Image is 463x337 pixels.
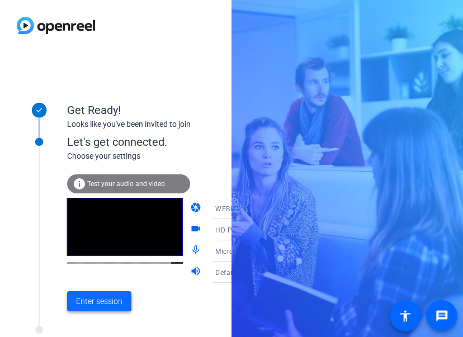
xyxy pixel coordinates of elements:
mat-icon: message [435,309,448,322]
span: HD Pro Webcam C920 (046d:082d) [215,225,331,234]
mat-icon: accessibility [399,309,412,322]
span: Default - Speakers (Realtek(R) Audio) [215,268,336,277]
mat-icon: mic_none [190,244,204,258]
span: Microphone (HD Pro Webcam C920) (046d:082d) [215,246,377,255]
mat-icon: info [73,177,86,191]
mat-icon: camera [190,202,204,215]
span: WEBCAM [215,205,245,213]
div: Looks like you've been invited to join [67,118,291,130]
div: Get Ready! [67,102,291,118]
span: Enter session [76,296,122,307]
div: Let's get connected. [67,134,314,150]
mat-icon: videocam [190,223,204,236]
mat-icon: volume_up [190,265,204,279]
span: Test your audio and video [87,180,165,188]
div: Choose your settings [67,150,314,162]
button: Enter session [67,291,131,311]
